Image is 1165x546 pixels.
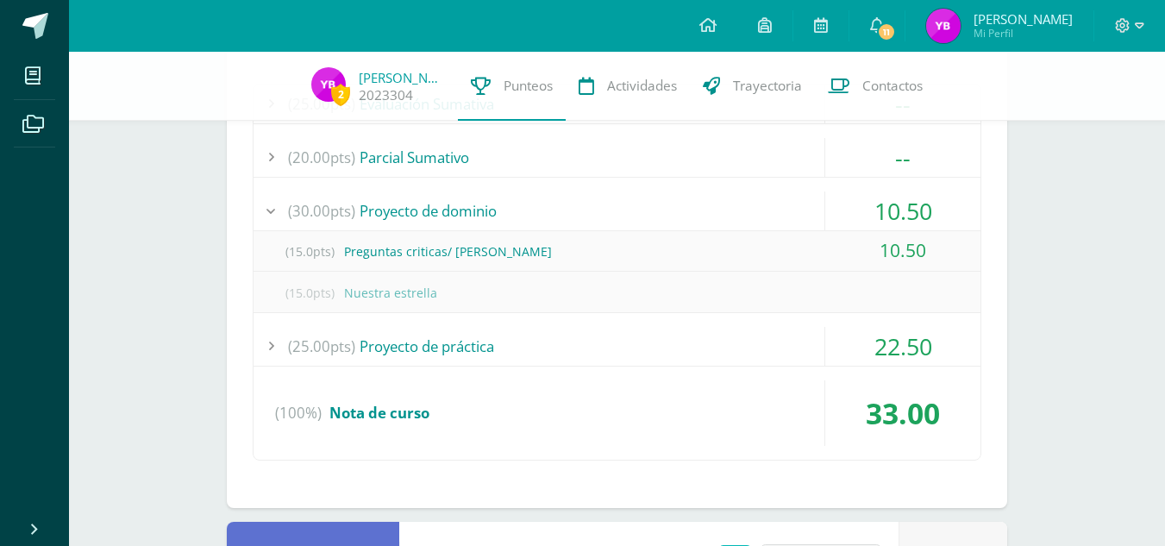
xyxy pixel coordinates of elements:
span: (20.00pts) [288,138,355,177]
span: Punteos [504,77,553,95]
span: (15.0pts) [275,232,344,271]
span: (30.00pts) [288,191,355,230]
a: Actividades [566,52,690,121]
span: [PERSON_NAME] [974,10,1073,28]
div: Nuestra estrella [254,273,980,312]
div: 33.00 [825,380,980,446]
div: Proyecto de práctica [254,327,980,366]
span: 2 [331,84,350,105]
div: Preguntas criticas/ [PERSON_NAME] [254,232,980,271]
a: Punteos [458,52,566,121]
a: Trayectoria [690,52,815,121]
div: 22.50 [825,327,980,366]
span: Nota de curso [329,403,429,423]
span: Mi Perfil [974,26,1073,41]
a: 2023304 [359,86,413,104]
span: 11 [877,22,896,41]
span: (100%) [275,380,322,446]
div: 10.50 [825,191,980,230]
a: Contactos [815,52,936,121]
span: Actividades [607,77,677,95]
span: Contactos [862,77,923,95]
img: 59e72a68a568efa0ca96a229a5bce4d8.png [311,67,346,102]
span: (25.00pts) [288,327,355,366]
div: 10.50 [825,231,980,270]
div: -- [825,138,980,177]
div: Parcial Sumativo [254,138,980,177]
img: 59e72a68a568efa0ca96a229a5bce4d8.png [926,9,961,43]
span: Trayectoria [733,77,802,95]
a: [PERSON_NAME] [359,69,445,86]
span: (15.0pts) [275,273,344,312]
div: Proyecto de dominio [254,191,980,230]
